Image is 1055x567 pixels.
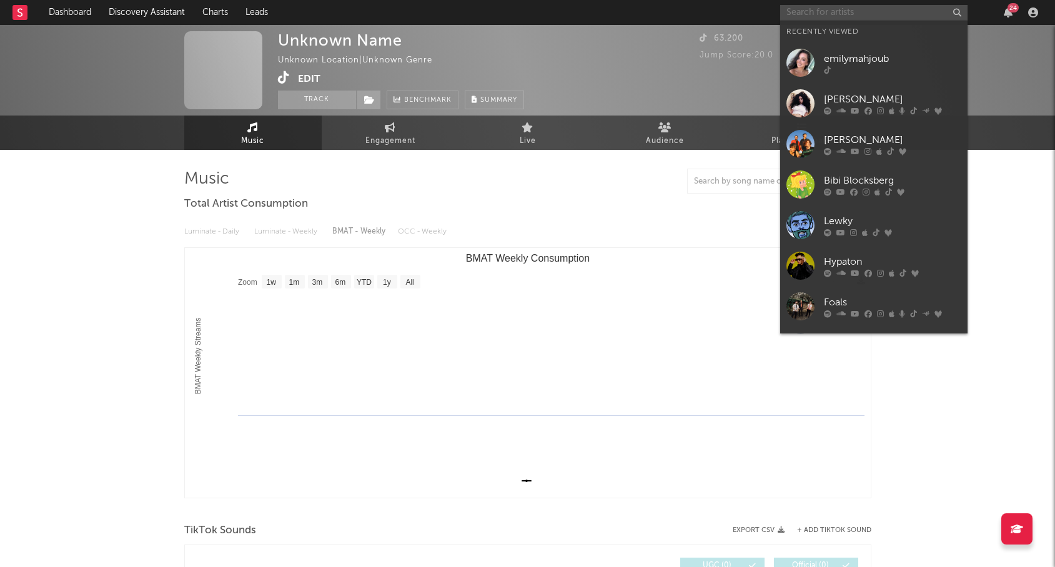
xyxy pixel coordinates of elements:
[780,327,968,367] a: crazymazy.official
[465,253,589,264] text: BMAT Weekly Consumption
[786,24,961,39] div: Recently Viewed
[404,93,452,108] span: Benchmark
[1004,7,1013,17] button: 24
[824,295,961,310] div: Foals
[238,278,257,287] text: Zoom
[480,97,517,104] span: Summary
[646,134,684,149] span: Audience
[780,164,968,205] a: Bibi Blocksberg
[184,116,322,150] a: Music
[387,91,458,109] a: Benchmark
[365,134,415,149] span: Engagement
[335,278,345,287] text: 6m
[322,116,459,150] a: Engagement
[312,278,322,287] text: 3m
[278,31,402,49] div: Unknown Name
[733,526,785,534] button: Export CSV
[194,318,202,395] text: BMAT Weekly Streams
[780,286,968,327] a: Foals
[771,134,833,149] span: Playlists/Charts
[780,245,968,286] a: Hypaton
[1008,3,1019,12] div: 24
[734,116,871,150] a: Playlists/Charts
[465,91,524,109] button: Summary
[824,132,961,147] div: [PERSON_NAME]
[356,278,371,287] text: YTD
[700,34,743,42] span: 63.200
[824,173,961,188] div: Bibi Blocksberg
[298,71,320,87] button: Edit
[184,197,308,212] span: Total Artist Consumption
[824,254,961,269] div: Hypaton
[185,248,871,498] svg: BMAT Weekly Consumption
[824,92,961,107] div: [PERSON_NAME]
[289,278,299,287] text: 1m
[780,83,968,124] a: [PERSON_NAME]
[785,527,871,534] button: + Add TikTok Sound
[520,134,536,149] span: Live
[797,527,871,534] button: + Add TikTok Sound
[266,278,276,287] text: 1w
[597,116,734,150] a: Audience
[383,278,391,287] text: 1y
[184,523,256,538] span: TikTok Sounds
[278,53,447,68] div: Unknown Location | Unknown Genre
[278,91,356,109] button: Track
[405,278,414,287] text: All
[700,51,773,59] span: Jump Score: 20.0
[780,205,968,245] a: Lewky
[780,5,968,21] input: Search for artists
[780,124,968,164] a: [PERSON_NAME]
[824,214,961,229] div: Lewky
[824,51,961,66] div: emilymahjoub
[780,42,968,83] a: emilymahjoub
[459,116,597,150] a: Live
[241,134,264,149] span: Music
[688,177,820,187] input: Search by song name or URL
